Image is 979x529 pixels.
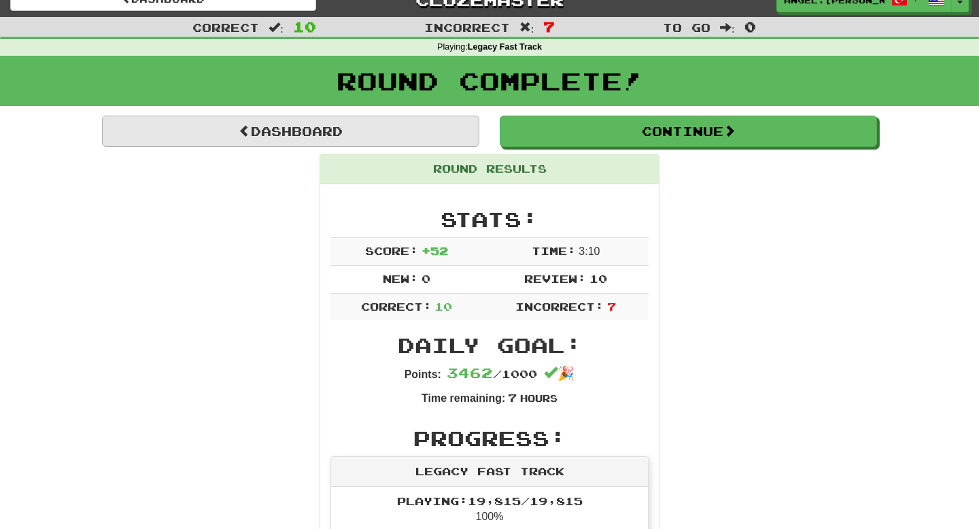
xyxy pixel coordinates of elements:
[331,457,648,487] div: Legacy Fast Track
[320,154,659,184] div: Round Results
[422,244,448,257] span: + 52
[544,366,574,381] span: 🎉
[524,272,586,285] span: Review:
[579,245,600,257] span: 3 : 10
[383,272,418,285] span: New:
[447,367,537,380] span: / 1000
[330,334,649,356] h2: Daily Goal:
[508,391,517,404] span: 7
[500,116,877,147] button: Continue
[192,20,259,34] span: Correct
[330,427,649,449] h2: Progress:
[744,18,756,35] span: 0
[424,20,510,34] span: Incorrect
[397,494,583,507] span: Playing: 19,815 / 19,815
[361,300,432,313] span: Correct:
[515,300,604,313] span: Incorrect:
[543,18,555,35] span: 7
[330,208,649,231] h2: Stats:
[663,20,710,34] span: To go
[589,272,607,285] span: 10
[519,22,534,33] span: :
[422,272,430,285] span: 0
[365,244,418,257] span: Score:
[422,392,505,404] strong: Time remaining:
[520,392,557,404] small: Hours
[102,116,479,147] a: Dashboard
[468,42,542,52] strong: Legacy Fast Track
[607,300,616,313] span: 7
[293,18,316,35] span: 10
[532,244,576,257] span: Time:
[5,67,974,95] h1: Round Complete!
[447,364,493,381] span: 3462
[720,22,735,33] span: :
[269,22,284,33] span: :
[405,369,441,380] strong: Points:
[434,300,452,313] span: 10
